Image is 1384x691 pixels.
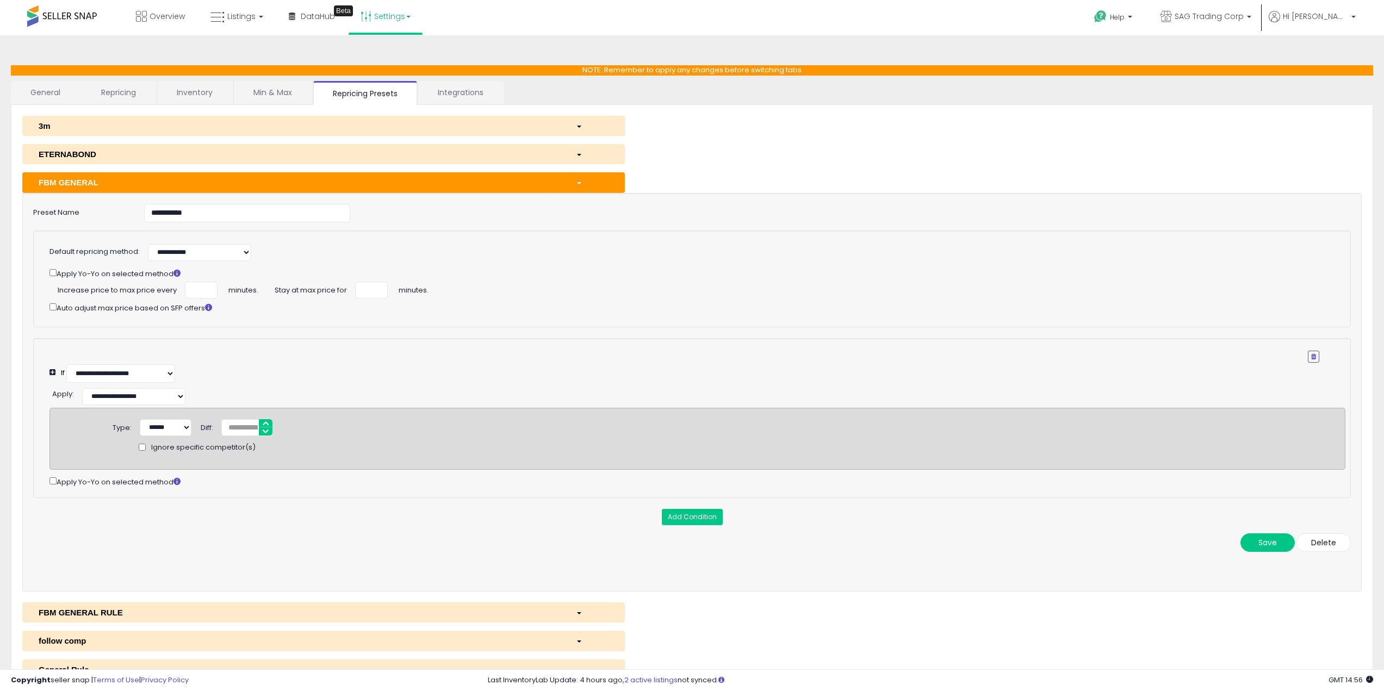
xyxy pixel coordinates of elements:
div: follow comp [30,635,568,646]
div: FBM GENERAL [30,177,568,188]
div: Last InventoryLab Update: 4 hours ago, not synced. [488,675,1373,686]
i: Remove Condition [1311,353,1316,360]
span: Listings [227,11,256,22]
span: 2025-10-8 14:56 GMT [1329,675,1373,685]
div: Type: [113,419,132,433]
span: minutes. [399,282,429,296]
label: Default repricing method: [49,247,140,257]
p: NOTE: Remember to apply any changes before switching tabs [11,65,1373,76]
button: ETERNABOND [22,144,625,164]
span: DataHub [301,11,335,22]
a: Terms of Use [93,675,139,685]
span: Hi [PERSON_NAME] [1283,11,1348,22]
span: Overview [150,11,185,22]
a: General [11,81,80,104]
div: FBM GENERAL RULE [30,607,568,618]
i: Get Help [1094,10,1107,23]
a: Inventory [157,81,232,104]
button: Add Condition [662,509,723,525]
i: Click here to read more about un-synced listings. [718,676,724,683]
a: Privacy Policy [141,675,189,685]
a: Min & Max [234,81,312,104]
div: ETERNABOND [30,148,568,160]
label: Preset Name [25,204,136,218]
strong: Copyright [11,675,51,685]
span: minutes. [228,282,258,296]
button: Delete [1296,533,1351,552]
div: Auto adjust max price based on SFP offers [49,301,1319,314]
a: Integrations [418,81,503,104]
button: Save [1240,533,1295,552]
div: 3m [30,120,568,132]
span: Help [1110,13,1125,22]
button: 3m [22,116,625,136]
button: follow comp [22,631,625,651]
div: General Rule [30,664,568,675]
span: Stay at max price for [275,282,347,296]
button: General Rule [22,659,625,680]
a: 2 active listings [624,675,678,685]
a: Hi [PERSON_NAME] [1269,11,1356,35]
div: seller snap | | [11,675,189,686]
div: Apply Yo-Yo on selected method [49,267,1319,279]
a: Repricing [82,81,156,104]
div: Diff: [201,419,213,433]
span: Ignore specific competitor(s) [151,443,256,453]
span: Apply [52,389,72,399]
a: Repricing Presets [313,81,417,105]
button: FBM GENERAL RULE [22,602,625,622]
span: SAG Trading Corp [1175,11,1244,22]
div: : [52,385,74,400]
button: FBM GENERAL [22,172,625,192]
a: Help [1085,2,1143,35]
div: Apply Yo-Yo on selected method [49,475,1345,488]
span: Increase price to max price every [58,282,177,296]
div: Tooltip anchor [334,5,353,16]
